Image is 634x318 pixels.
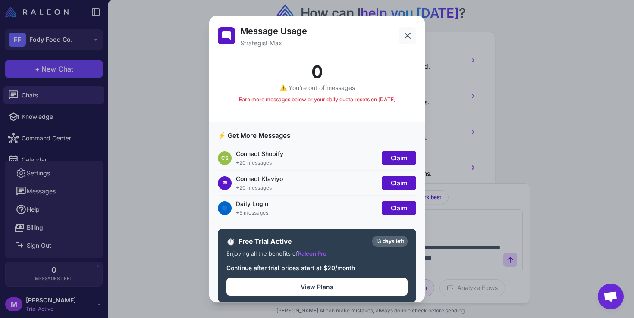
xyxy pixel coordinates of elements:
[236,209,377,217] div: +5 messages
[236,149,377,158] div: Connect Shopify
[279,84,355,91] span: ⚠️ You're out of messages
[236,184,377,192] div: +20 messages
[236,174,377,183] div: Connect Klaviyo
[382,151,416,165] button: Claim
[382,176,416,190] button: Claim
[226,249,408,258] div: Enjoying all the benefits of
[240,38,307,47] p: Strategist Max
[226,278,408,296] button: View Plans
[218,63,416,81] div: 0
[218,201,232,215] div: 🔵
[239,96,395,103] span: Earn more messages below or your daily quota resets on [DATE]
[298,250,326,257] span: Raleon Pro
[239,236,369,246] span: Free Trial Active
[382,201,416,215] button: Claim
[598,284,624,309] a: Open chat
[391,204,407,212] span: Claim
[236,159,377,167] div: +20 messages
[372,236,408,247] div: 13 days left
[226,264,355,271] span: Continue after trial prices start at $20/month
[218,176,232,190] div: ✉
[391,154,407,162] span: Claim
[226,236,235,246] span: ⏱️
[391,179,407,187] span: Claim
[218,151,232,165] div: CS
[236,199,377,208] div: Daily Login
[240,25,307,37] h2: Message Usage
[218,131,416,141] h3: ⚡ Get More Messages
